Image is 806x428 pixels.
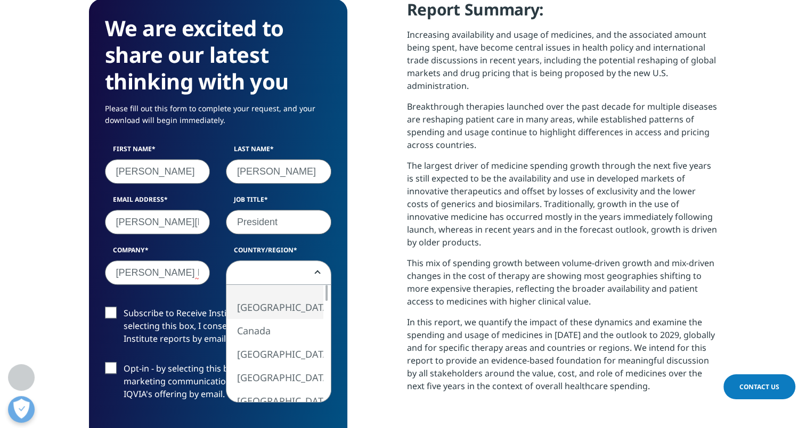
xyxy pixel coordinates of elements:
[226,245,331,260] label: Country/Region
[739,382,779,391] span: Contact Us
[407,100,718,159] p: Breakthrough therapies launched over the past decade for multiple diseases are reshaping patient ...
[105,15,331,95] h3: We are excited to share our latest thinking with you
[407,28,718,100] p: Increasing availability and usage of medicines, and the associated amount being spent, have becom...
[226,342,323,366] li: [GEOGRAPHIC_DATA]
[226,144,331,159] label: Last Name
[105,245,210,260] label: Company
[105,103,331,134] p: Please fill out this form to complete your request, and your download will begin immediately.
[105,307,331,351] label: Subscribe to Receive Institute Reports - by selecting this box, I consent to receiving IQVIA Inst...
[226,389,323,413] li: [GEOGRAPHIC_DATA]
[105,144,210,159] label: First Name
[8,396,35,423] button: Open Preferences
[226,295,323,319] li: [GEOGRAPHIC_DATA]
[407,159,718,257] p: The largest driver of medicine spending growth through the next five years is still expected to b...
[226,319,323,342] li: Canada
[105,362,331,406] label: Opt-in - by selecting this box, I consent to receiving marketing communications and information a...
[407,257,718,316] p: This mix of spending growth between volume-driven growth and mix-driven changes in the cost of th...
[723,374,795,399] a: Contact Us
[226,195,331,210] label: Job Title
[226,366,323,389] li: [GEOGRAPHIC_DATA]
[105,195,210,210] label: Email Address
[407,316,718,400] p: In this report, we quantify the impact of these dynamics and examine the spending and usage of me...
